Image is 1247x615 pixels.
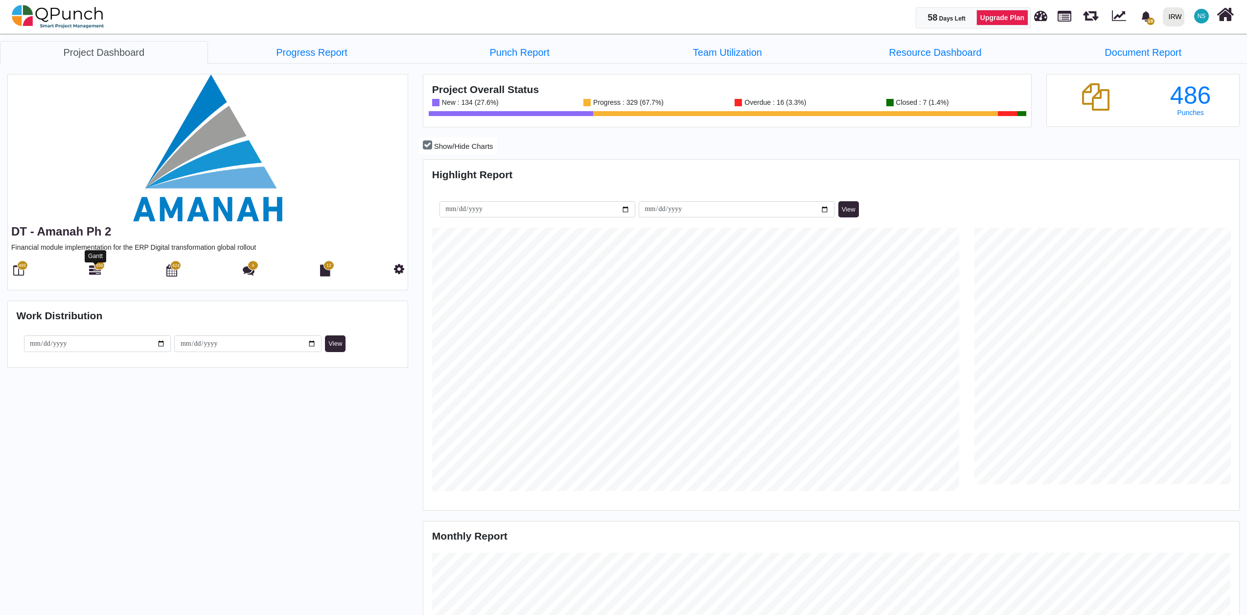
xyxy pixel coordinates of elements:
h4: Project Overall Status [432,83,1023,95]
div: Closed : 7 (1.4%) [894,99,949,106]
div: New : 134 (27.6%) [439,99,499,106]
i: Home [1217,5,1234,24]
div: Dynamic Report [1107,0,1135,33]
span: Days Left [939,15,966,22]
a: Progress Report [208,41,416,64]
li: DT - Amanah Ph 2 [623,41,831,63]
div: IRW [1169,8,1182,25]
div: Progress : 329 (67.7%) [591,99,664,106]
span: 18 [1147,18,1155,25]
div: Overdue : 16 (3.3%) [742,99,806,106]
span: Projects [1058,6,1071,22]
i: Board [13,264,24,276]
a: Punch Report [416,41,623,64]
span: Nadeem Sheikh [1194,9,1209,24]
img: qpunch-sp.fa6292f.png [12,2,104,31]
span: Punches [1177,109,1203,117]
p: Financial module implementation for the ERP Digital transformation global rollout [11,242,404,253]
div: Notification [1137,7,1155,25]
h4: Highlight Report [432,168,1231,181]
span: Releases [1083,5,1098,21]
button: View [838,201,859,218]
div: Gantt [85,250,106,262]
span: 58 [927,13,937,23]
i: Project Settings [394,263,404,275]
a: NS [1188,0,1215,32]
button: View [325,335,346,352]
span: NS [1198,13,1206,19]
span: Show/Hide Charts [434,142,493,150]
span: 486 [19,262,26,269]
a: DT - Amanah Ph 2 [11,225,111,238]
h4: Work Distribution [17,309,399,322]
div: 486 [1151,83,1231,108]
span: 12 [326,262,331,269]
h4: Monthly Report [432,530,1231,542]
a: Team Utilization [623,41,831,64]
i: Punch Discussion [243,264,254,276]
a: IRW [1158,0,1188,33]
button: Show/Hide Charts [419,138,497,155]
a: 486 Punches [1151,83,1231,117]
a: Resource Dashboard [831,41,1039,64]
span: 424 [172,262,180,269]
a: Upgrade Plan [976,10,1028,25]
a: 556 [89,268,101,276]
span: 556 [96,262,103,269]
a: Document Report [1039,41,1247,64]
span: 4 [252,262,254,269]
i: Document Library [320,264,330,276]
svg: bell fill [1141,11,1151,22]
span: Dashboard [1034,6,1047,21]
a: bell fill18 [1135,0,1159,31]
i: Calendar [166,264,177,276]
